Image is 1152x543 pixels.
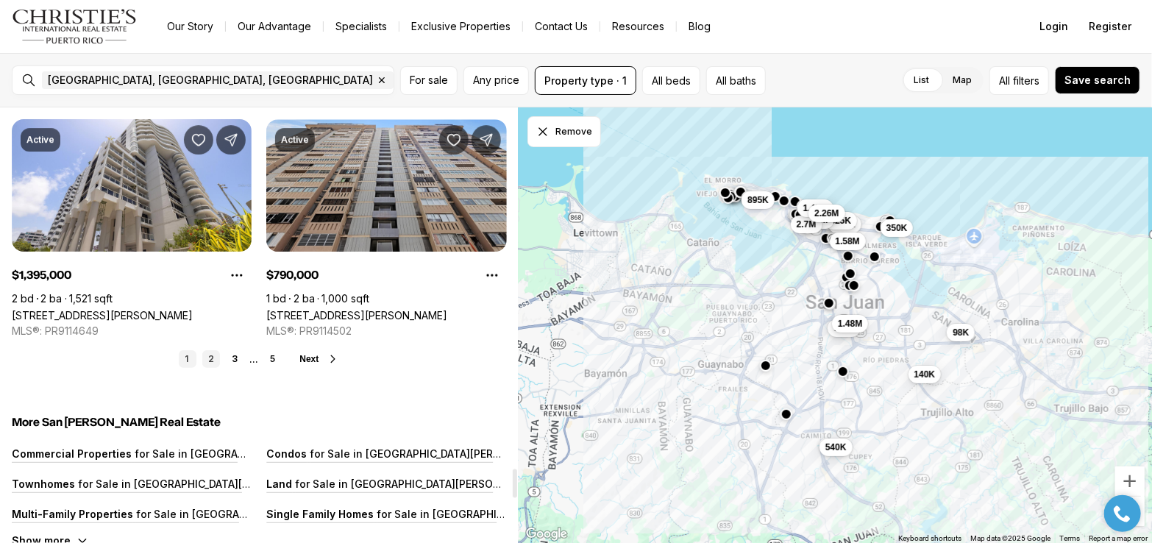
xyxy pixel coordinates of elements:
[12,508,380,520] a: Multi-Family Properties for Sale in [GEOGRAPHIC_DATA][PERSON_NAME]
[825,211,858,229] button: 825K
[439,125,469,155] button: Save Property: 1479 ASHFORD AVE #1011
[1089,21,1131,32] span: Register
[281,134,309,146] p: Active
[902,67,941,93] label: List
[266,309,447,322] a: 1479 ASHFORD AVE #1011, SAN JUAN PR, 00907
[838,317,862,329] span: 1.48M
[809,205,845,222] button: 2.26M
[886,222,908,234] span: 350K
[535,66,636,95] button: Property type · 1
[473,74,519,86] span: Any price
[803,202,828,214] span: 1.45M
[48,74,373,86] span: [GEOGRAPHIC_DATA], [GEOGRAPHIC_DATA], [GEOGRAPHIC_DATA]
[706,66,766,95] button: All baths
[642,66,700,95] button: All beds
[909,365,942,383] button: 140K
[179,350,282,368] nav: Pagination
[970,534,1050,542] span: Map data ©2025 Google
[833,322,855,334] span: 775K
[12,508,133,520] p: Multi-Family Properties
[748,194,769,206] span: 895K
[989,66,1049,95] button: Allfilters
[12,478,75,490] p: Townhomes
[836,235,860,246] span: 1.58M
[12,447,379,460] a: Commercial Properties for Sale in [GEOGRAPHIC_DATA][PERSON_NAME]
[881,219,914,237] button: 350K
[999,73,1010,88] span: All
[184,125,213,155] button: Save Property: 2 CANDINA ST #703
[1064,74,1131,86] span: Save search
[914,368,936,380] span: 140K
[202,350,220,368] a: 2
[307,447,554,460] p: for Sale in [GEOGRAPHIC_DATA][PERSON_NAME]
[742,191,775,209] button: 895K
[12,415,507,430] h5: More San [PERSON_NAME] Real Estate
[266,447,307,460] p: Condos
[264,350,282,368] a: 5
[400,66,458,95] button: For sale
[463,66,529,95] button: Any price
[292,478,539,490] p: for Sale in [GEOGRAPHIC_DATA][PERSON_NAME]
[797,219,817,230] span: 2.7M
[132,447,379,460] p: for Sale in [GEOGRAPHIC_DATA][PERSON_NAME]
[477,260,507,290] button: Property options
[1031,12,1077,41] button: Login
[947,323,975,341] button: 98K
[819,439,853,456] button: 540K
[226,16,323,37] a: Our Advantage
[12,309,193,322] a: 2 CANDINA ST #703, SAN JUAN PR, 00907
[815,207,839,219] span: 2.26M
[299,353,339,365] button: Next
[399,16,522,37] a: Exclusive Properties
[941,67,984,93] label: Map
[523,16,600,37] button: Contact Us
[953,326,970,338] span: 98K
[266,478,539,490] a: Land for Sale in [GEOGRAPHIC_DATA][PERSON_NAME]
[1080,12,1140,41] button: Register
[12,478,322,490] a: Townhomes for Sale in [GEOGRAPHIC_DATA][PERSON_NAME]
[677,16,722,37] a: Blog
[835,219,856,230] span: 975K
[527,116,601,147] button: Dismiss drawing
[12,447,132,460] p: Commercial Properties
[1089,534,1148,542] a: Report a map error
[226,350,243,368] a: 3
[266,508,621,520] a: Single Family Homes for Sale in [GEOGRAPHIC_DATA][PERSON_NAME]
[133,508,380,520] p: for Sale in [GEOGRAPHIC_DATA][PERSON_NAME]
[1039,21,1068,32] span: Login
[472,125,501,155] button: Share Property
[831,214,852,226] span: 825K
[830,232,866,249] button: 1.58M
[266,508,374,520] p: Single Family Homes
[1055,66,1140,94] button: Save search
[266,478,292,490] p: Land
[600,16,676,37] a: Resources
[832,314,868,332] button: 1.48M
[216,125,246,155] button: Share Property
[12,9,138,44] img: logo
[374,508,621,520] p: for Sale in [GEOGRAPHIC_DATA][PERSON_NAME]
[324,16,399,37] a: Specialists
[249,354,258,365] li: ...
[26,134,54,146] p: Active
[75,478,322,490] p: for Sale in [GEOGRAPHIC_DATA][PERSON_NAME]
[179,350,196,368] a: 1
[825,441,847,453] span: 540K
[1115,466,1145,496] button: Zoom in
[155,16,225,37] a: Our Story
[299,354,319,364] span: Next
[1059,534,1080,542] a: Terms (opens in new tab)
[797,199,833,217] button: 1.45M
[266,447,554,460] a: Condos for Sale in [GEOGRAPHIC_DATA][PERSON_NAME]
[222,260,252,290] button: Property options
[1013,73,1039,88] span: filters
[410,74,448,86] span: For sale
[828,319,861,337] button: 775K
[791,216,822,233] button: 2.7M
